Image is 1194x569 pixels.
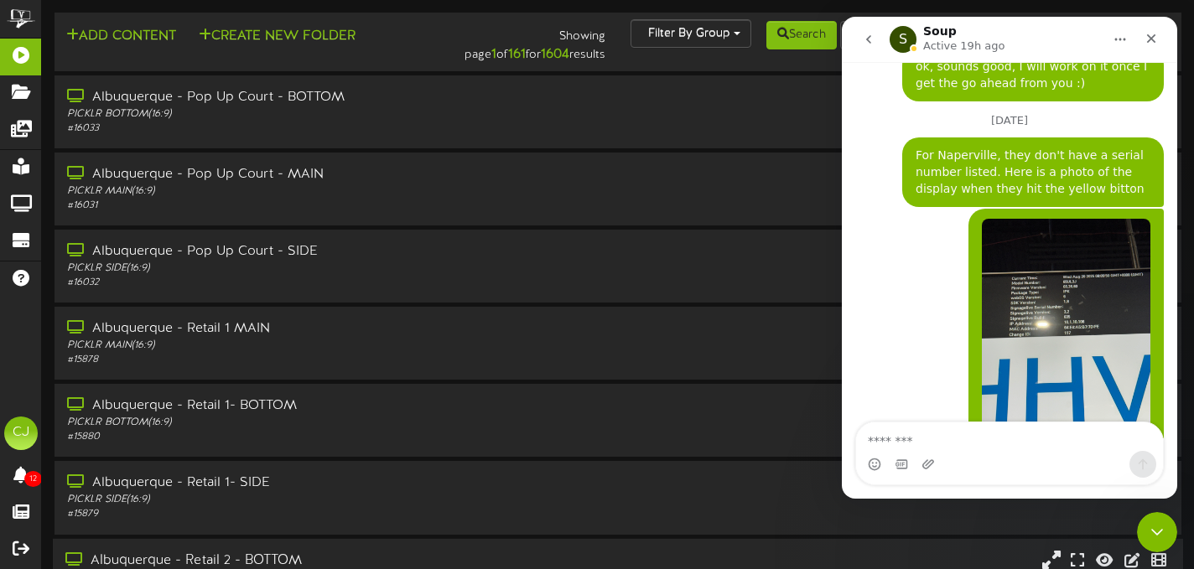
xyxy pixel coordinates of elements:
div: CJ [4,416,38,450]
strong: 161 [508,47,526,62]
div: # 15880 [67,430,511,444]
div: Albuquerque - Pop Up Court - SIDE [67,242,511,261]
div: Albuquerque - Pop Up Court - BOTTOM [67,88,511,107]
button: Search [766,21,837,49]
div: # 15878 [67,353,511,367]
div: Albuquerque - Retail 1 MAIN [67,319,511,339]
div: Showing page of for results [428,19,618,65]
div: # 15879 [67,507,511,521]
button: Create New Folder [194,26,361,47]
button: Add Content [61,26,181,47]
div: PICKLR SIDE ( 16:9 ) [67,261,511,276]
strong: 1 [491,47,496,62]
div: PICKLR BOTTOM ( 16:9 ) [67,416,511,430]
div: PICKLR BOTTOM ( 16:9 ) [67,107,511,122]
div: # 16033 [67,122,511,136]
div: # 16032 [67,276,511,290]
div: PICKLR MAIN ( 16:9 ) [67,339,511,353]
span: 12 [24,471,42,487]
strong: 1604 [541,47,569,62]
div: PICKLR SIDE ( 16:9 ) [67,493,511,507]
div: PICKLR MAIN ( 16:9 ) [67,184,511,199]
button: Filter By Group [631,19,751,48]
div: Albuquerque - Pop Up Court - MAIN [67,165,511,184]
div: Albuquerque - Retail 1- BOTTOM [67,396,511,416]
div: # 16031 [67,199,511,213]
iframe: Intercom live chat [842,17,1177,499]
button: Clear [840,21,890,49]
div: Albuquerque - Retail 1- SIDE [67,473,511,493]
iframe: Intercom live chat [1137,512,1177,552]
